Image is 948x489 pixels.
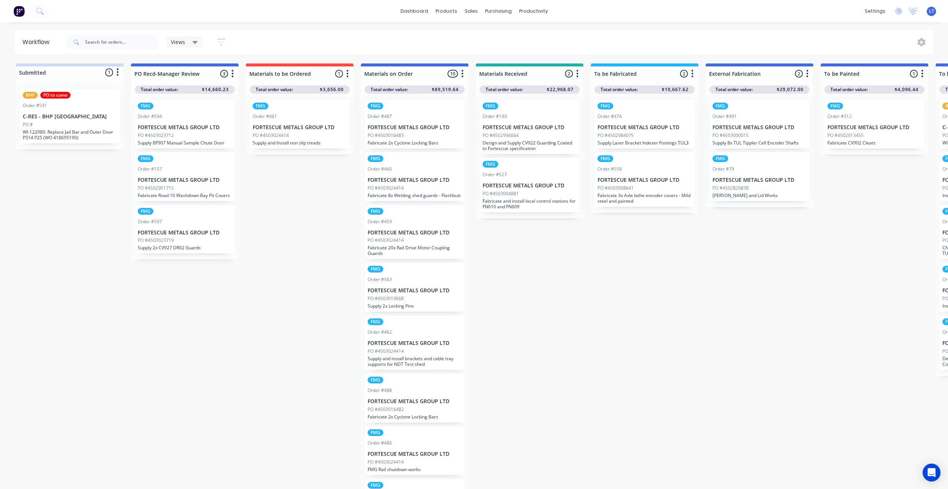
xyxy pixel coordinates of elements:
[368,166,392,172] div: Order #460
[712,113,737,120] div: Order #491
[712,177,807,183] p: FORTESCUE METALS GROUP LTD
[253,103,268,109] div: FMG
[827,124,922,131] p: FORTESCUE METALS GROUP LTD
[202,86,229,93] span: $14,660.23
[368,406,404,413] p: PO #4503016482
[368,193,462,198] p: Fabricate 8x Welding shed guards - Flashbutt
[368,329,392,336] div: Order #462
[253,124,347,131] p: FORTESCUE METALS GROUP LTD
[598,155,613,162] div: FMG
[461,6,481,17] div: sales
[365,263,465,312] div: FMGOrder #563FORTESCUE METALS GROUP LTDPO #4503019668Supply 2x Locking Pins
[368,340,462,346] p: FORTESCUE METALS GROUP LTD
[135,152,235,201] div: FMGOrder #107FORTESCUE METALS GROUP LTDPO #4502951715Fabricate Road 10 Washdown Bay Pit Covers
[365,205,465,259] div: FMGOrder #459FORTESCUE METALS GROUP LTDPO #4503024414Fabricate 20x Rail Drive Motor Coupling Guards
[483,140,577,151] p: Design and Supply CV922 Guarding Coated to Fortescue specification
[483,183,577,189] p: FORTESCUE METALS GROUP LTD
[138,208,153,215] div: FMG
[595,100,695,149] div: FMGOrder #474FORTESCUE METALS GROUP LTDPO #4502984075Supply Laser Bracket Indexer Footings TUL3
[598,166,622,172] div: Order #558
[598,177,692,183] p: FORTESCUE METALS GROUP LTD
[929,8,934,15] span: LT
[138,140,232,146] p: Supply BF907 Manual Sample Chute Door
[138,218,162,225] div: Order #597
[368,230,462,236] p: FORTESCUE METALS GROUP LTD
[368,208,383,215] div: FMG
[135,100,235,149] div: FMGOrder #594FORTESCUE METALS GROUP LTDPO #4503023712Supply BF907 Manual Sample Chute Door
[598,113,622,120] div: Order #474
[483,124,577,131] p: FORTESCUE METALS GROUP LTD
[368,377,383,383] div: FMG
[365,374,465,423] div: FMGOrder #488FORTESCUE METALS GROUP LTDPO #4503016482Fabricate 2x Cyclone Locking Bars
[368,303,462,309] p: Supply 2x Locking Pins
[601,86,638,93] span: Total order value:
[365,100,465,149] div: FMGOrder #487FORTESCUE METALS GROUP LTDPO #4503016483Fabricate 2x Cyclone Locking Bars
[138,155,153,162] div: FMG
[368,440,392,446] div: Order #486
[712,140,807,146] p: Supply 8x TUL Tippler Cell Encoder Shafts
[320,86,344,93] span: $3,656.00
[712,132,749,139] p: PO #4503000015
[365,152,465,201] div: FMGOrder #460FORTESCUE METALS GROUP LTDPO #4503024414Fabricate 8x Welding shed guards - Flashbutt
[171,38,185,46] span: Views
[598,132,634,139] p: PO #4502984075
[368,451,462,457] p: FORTESCUE METALS GROUP LTD
[598,193,692,204] p: Fabricate 3x Axle lathe encoder covers - Mild steel and painted
[515,6,552,17] div: productivity
[368,155,383,162] div: FMG
[368,348,404,355] p: PO #4503024414
[138,177,232,183] p: FORTESCUE METALS GROUP LTD
[13,6,25,17] img: Factory
[712,103,728,109] div: FMG
[23,121,33,128] p: PO #
[368,398,462,405] p: FORTESCUE METALS GROUP LTD
[138,103,153,109] div: FMG
[368,185,404,191] p: PO #4503024414
[368,467,462,472] p: FMG Rail shutdown works
[827,140,922,146] p: Fabricate CV902 Cleats
[138,113,162,120] div: Order #594
[598,103,613,109] div: FMG
[85,35,159,50] input: Search for orders...
[368,124,462,131] p: FORTESCUE METALS GROUP LTD
[480,158,580,212] div: FMGOrder #527FORTESCUE METALS GROUP LTDPO #4503004881Fabricate and install local control stations...
[712,124,807,131] p: FORTESCUE METALS GROUP LTD
[777,86,804,93] span: $29,072.00
[368,218,392,225] div: Order #459
[138,230,232,236] p: FORTESCUE METALS GROUP LTD
[483,190,519,197] p: PO #4503004881
[662,86,689,93] span: $10,667.62
[368,482,383,489] div: FMG
[138,237,174,244] p: PO #4503023719
[712,166,734,172] div: Order #79
[595,152,695,207] div: FMGOrder #558FORTESCUE METALS GROUP LTDPO #4503008641Fabricate 3x Axle lathe encoder covers - Mil...
[368,276,392,283] div: Order #563
[253,113,277,120] div: Order #461
[138,193,232,198] p: Fabricate Road 10 Washdown Bay Pit Covers
[827,132,864,139] p: PO #4502913455
[483,132,519,139] p: PO #4502996664
[483,198,577,209] p: Fabricate and install local control stations for FN610 and FN609
[138,245,232,250] p: Supply 2x CV927 DR02 Guards
[397,6,432,17] a: dashboard
[486,86,523,93] span: Total order value:
[598,185,634,191] p: PO #4503008641
[253,140,347,146] p: Supply and Install non slip treads
[368,177,462,183] p: FORTESCUE METALS GROUP LTD
[710,152,810,201] div: FMGOrder #79FORTESCUE METALS GROUP LTDPO #4502820838[PERSON_NAME] and Lid Works
[598,140,692,146] p: Supply Laser Bracket Indexer Footings TUL3
[368,103,383,109] div: FMG
[256,86,293,93] span: Total order value:
[368,132,404,139] p: PO #4503016483
[250,100,350,149] div: FMGOrder #461FORTESCUE METALS GROUP LTDPO #4503024414Supply and Install non slip treads
[22,38,53,47] div: Workflow
[715,86,753,93] span: Total order value:
[141,86,178,93] span: Total order value:
[40,92,71,99] div: PO to come
[365,315,465,370] div: FMGOrder #462FORTESCUE METALS GROUP LTDPO #4503024414Supply and install brackets and cable tray s...
[368,414,462,420] p: Fabricate 2x Cyclone Locking Bars
[368,318,383,325] div: FMG
[20,89,120,143] div: BHPPO to comeOrder #591C-RES - BHP [GEOGRAPHIC_DATA]PO #WI-122980: Replace Jail Bar and Outer Doo...
[368,140,462,146] p: Fabricate 2x Cyclone Locking Bars
[483,161,498,168] div: FMG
